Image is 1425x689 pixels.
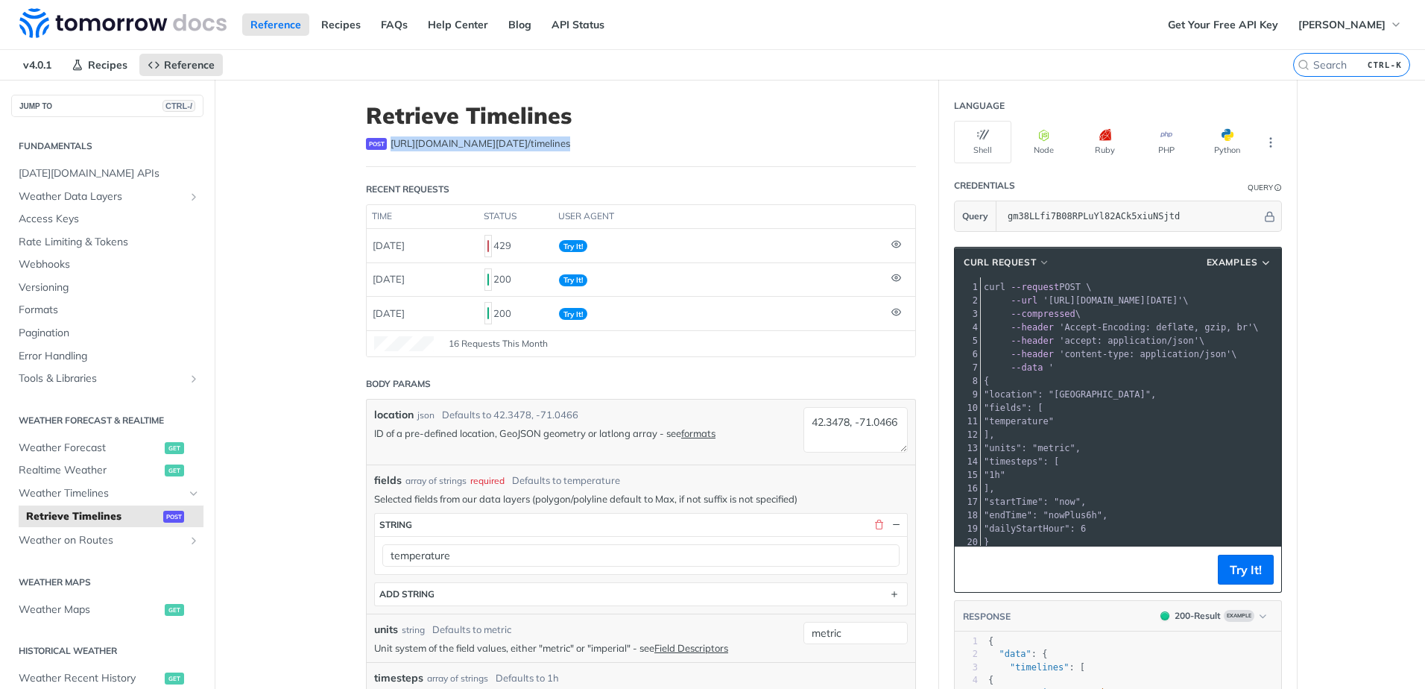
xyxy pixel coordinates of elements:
button: Examples [1201,255,1277,270]
span: Error Handling [19,349,200,364]
span: 200 [487,307,489,319]
a: Reference [242,13,309,36]
span: Try It! [559,274,587,286]
a: Tools & LibrariesShow subpages for Tools & Libraries [11,368,203,390]
span: "timesteps": [ [984,456,1059,467]
span: { [988,636,993,646]
span: "data" [999,649,1031,659]
i: Information [1274,184,1282,192]
span: [PERSON_NAME] [1298,18,1385,31]
div: Query [1248,182,1273,193]
span: "dailyStartHour": 6 [984,523,1086,534]
div: json [417,409,435,422]
span: Tools & Libraries [19,371,184,386]
div: Recent Requests [366,183,449,196]
div: 200 - Result [1175,609,1221,623]
div: Credentials [954,179,1015,192]
span: 200 [1160,611,1169,620]
h2: Fundamentals [11,139,203,153]
span: \ [984,309,1081,319]
span: Webhooks [19,257,200,272]
a: Versioning [11,277,203,299]
button: Ruby [1076,121,1134,163]
span: 16 Requests This Month [449,337,548,350]
a: Get Your Free API Key [1160,13,1286,36]
span: Try It! [559,308,587,320]
span: 'accept: application/json' [1059,336,1199,346]
div: 2 [955,294,980,307]
button: Show subpages for Weather Data Layers [188,191,200,203]
div: Defaults to 1h [496,671,559,686]
span: --compressed [1011,309,1075,319]
img: Tomorrow.io Weather API Docs [19,8,227,38]
span: timesteps [374,670,423,686]
span: } [984,537,989,547]
span: [DATE] [373,273,405,285]
div: 200 [484,267,547,292]
div: 429 [484,233,547,259]
label: units [374,622,398,638]
span: Retrieve Timelines [26,509,159,524]
span: "timelines" [1010,662,1069,673]
h2: Weather Maps [11,576,203,589]
span: : { [988,649,1048,659]
button: string [375,514,907,536]
span: --header [1011,336,1054,346]
button: PHP [1137,121,1195,163]
div: array of strings [427,672,488,685]
span: Rate Limiting & Tokens [19,235,200,250]
button: Delete [872,518,885,532]
button: cURL Request [958,255,1055,270]
a: formats [681,427,715,439]
span: "fields": [ [984,403,1043,413]
div: 14 [955,455,980,468]
canvas: Line Graph [374,336,434,351]
span: Examples [1207,256,1258,269]
svg: Search [1298,59,1309,71]
button: Hide [1262,209,1277,224]
div: 13 [955,441,980,455]
button: Try It! [1218,555,1274,585]
a: Weather Data LayersShow subpages for Weather Data Layers [11,186,203,208]
span: curl [984,282,1005,292]
th: user agent [553,205,885,229]
a: FAQs [373,13,416,36]
span: get [165,442,184,454]
button: Shell [954,121,1011,163]
a: Weather Forecastget [11,437,203,459]
div: 3 [955,661,978,674]
span: : [ [988,662,1085,673]
a: API Status [543,13,613,36]
button: 200200-ResultExample [1153,608,1274,623]
span: Formats [19,303,200,318]
span: [DATE] [373,239,405,251]
span: 'Accept-Encoding: deflate, gzip, br' [1059,322,1253,333]
a: Blog [500,13,540,36]
span: Query [962,210,988,223]
div: ADD string [379,588,435,600]
div: array of strings [405,474,467,488]
span: \ [984,322,1259,333]
p: Selected fields from our data layers (polygon/polyline default to Max, if not suffix is not speci... [374,492,908,506]
span: ' [1049,362,1054,373]
div: 4 [955,674,978,687]
div: Body Params [366,377,431,391]
span: Weather Maps [19,603,161,617]
a: Recipes [63,54,136,76]
svg: More ellipsis [1264,136,1277,149]
div: 200 [484,301,547,326]
button: ADD string [375,583,907,605]
a: Weather TimelinesHide subpages for Weather Timelines [11,482,203,505]
span: 'content-type: application/json' [1059,349,1231,359]
div: 18 [955,509,980,522]
a: [DATE][DOMAIN_NAME] APIs [11,163,203,185]
p: Unit system of the field values, either "metric" or "imperial" - see [374,641,796,655]
span: Weather Timelines [19,486,184,501]
a: Help Center [420,13,496,36]
div: 15 [955,468,980,482]
span: get [165,604,184,616]
span: ], [984,430,994,440]
div: 4 [955,321,980,334]
span: --request [1011,282,1059,292]
div: 2 [955,648,978,661]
